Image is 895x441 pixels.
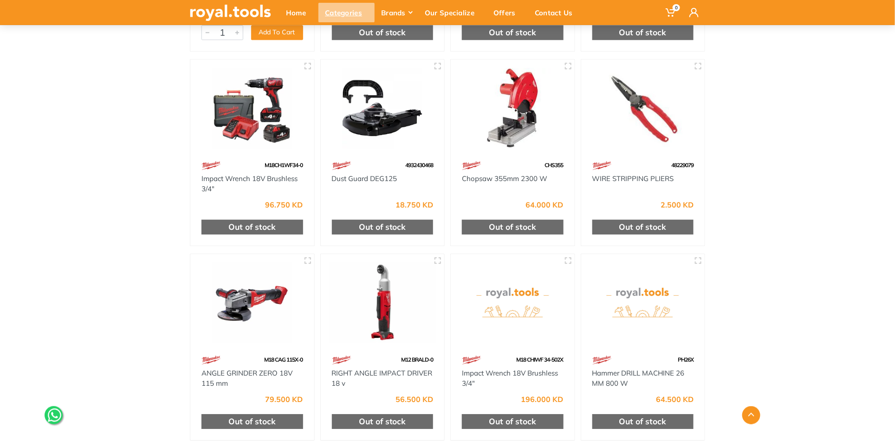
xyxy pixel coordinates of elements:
[318,3,375,22] div: Categories
[590,68,697,148] img: Royal Tools - WIRE STRIPPING PLIERS
[265,162,303,169] span: M18CH1WF34-0
[661,201,694,208] div: 2.500 KD
[266,396,303,403] div: 79.500 KD
[462,220,564,234] div: Out of stock
[401,356,433,363] span: M12 BRALD-0
[201,352,221,368] img: 68.webp
[332,220,434,234] div: Out of stock
[265,356,303,363] span: M18 CAG 115X-0
[459,68,566,148] img: Royal Tools - Chopsaw 355mm 2300 W
[592,157,612,174] img: 68.webp
[678,356,694,363] span: PH26X
[462,174,547,183] a: Chopsaw 355mm 2300 W
[528,3,585,22] div: Contact Us
[266,201,303,208] div: 96.750 KD
[656,396,694,403] div: 64.500 KD
[592,220,694,234] div: Out of stock
[592,369,685,388] a: Hammer DRILL MACHINE 26 MM 800 W
[251,25,303,40] button: Add To Cart
[332,157,351,174] img: 68.webp
[201,220,303,234] div: Out of stock
[521,396,564,403] div: 196.000 KD
[329,68,436,148] img: Royal Tools - Dust Guard DEG125
[201,174,298,194] a: Impact Wrench 18V Brushless 3/4"
[462,352,481,368] img: 68.webp
[487,3,528,22] div: Offers
[673,4,680,11] span: 0
[190,5,271,21] img: royal.tools Logo
[332,369,433,388] a: RIGHT ANGLE IMPACT DRIVER 18 v
[526,201,564,208] div: 64.000 KD
[396,396,433,403] div: 56.500 KD
[396,201,433,208] div: 18.750 KD
[332,352,351,368] img: 68.webp
[201,157,221,174] img: 68.webp
[462,25,564,40] div: Out of stock
[332,25,434,40] div: Out of stock
[405,162,433,169] span: 4932430468
[332,174,397,183] a: Dust Guard DEG125
[671,162,694,169] span: 48229079
[517,356,564,363] span: M18 CHIWF 34-502X
[199,262,306,343] img: Royal Tools - ANGLE GRINDER ZERO 18V 115 mm
[592,174,674,183] a: WIRE STRIPPING PLIERS
[462,369,558,388] a: Impact Wrench 18V Brushless 3/4"
[199,68,306,148] img: Royal Tools - Impact Wrench 18V Brushless 3/4
[329,262,436,343] img: Royal Tools - RIGHT ANGLE IMPACT DRIVER 18 v
[592,352,612,368] img: 68.webp
[592,25,694,40] div: Out of stock
[545,162,564,169] span: CHS355
[201,369,292,388] a: ANGLE GRINDER ZERO 18V 115 mm
[418,3,487,22] div: Our Specialize
[279,3,318,22] div: Home
[462,157,481,174] img: 68.webp
[375,3,418,22] div: Brands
